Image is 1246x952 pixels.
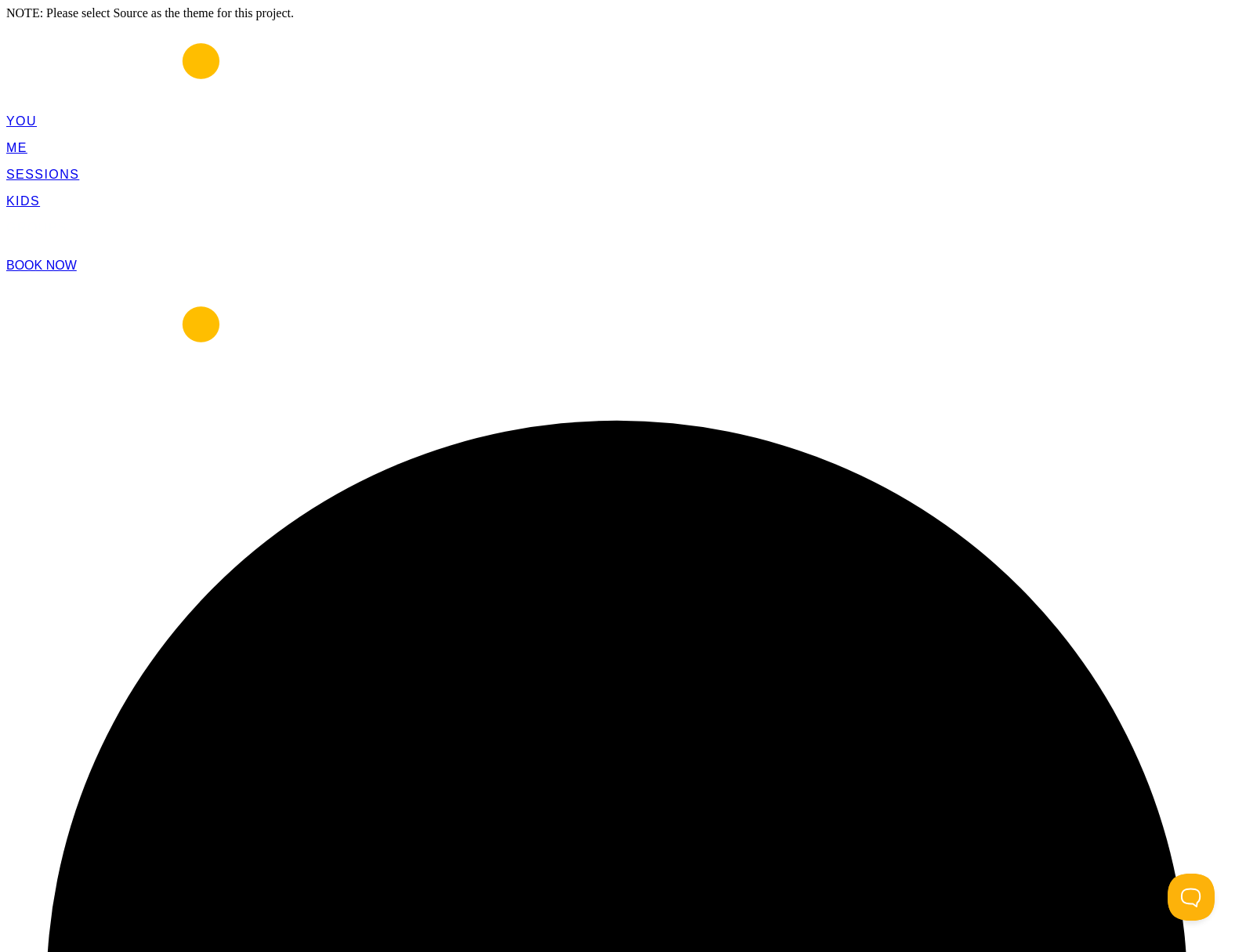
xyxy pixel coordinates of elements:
[6,351,655,364] a: kellyrose-matthews
[6,20,655,99] img: kellyrose-matthews
[6,284,655,362] img: kellyrose-matthews
[6,168,79,181] a: SESSIONS
[6,88,655,101] a: kellyrose-matthews
[6,194,40,208] a: KIDS
[6,114,37,128] a: YOU
[6,259,77,272] a: BOOK NOW
[6,6,1240,20] div: NOTE: Please select Source as the theme for this project.
[6,141,27,154] a: ME
[1168,874,1215,921] iframe: Toggle Customer Support
[6,221,67,234] span: GROUPS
